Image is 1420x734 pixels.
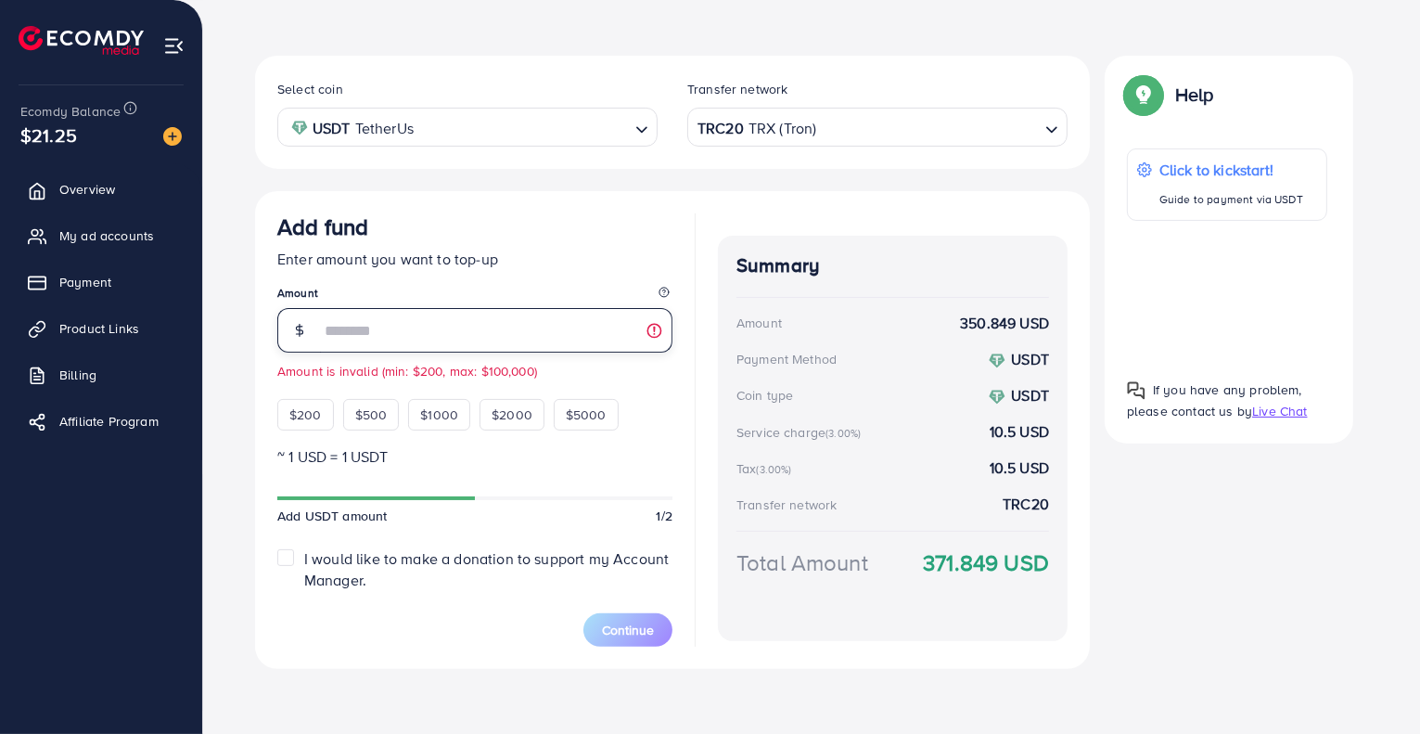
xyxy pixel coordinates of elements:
img: image [163,127,182,146]
div: Amount [736,314,782,332]
span: 1/2 [657,507,672,525]
strong: USDT [313,115,351,142]
div: Tax [736,459,798,478]
strong: 10.5 USD [990,457,1049,479]
label: Select coin [277,80,343,98]
span: $200 [289,406,322,424]
strong: TRC20 [697,115,744,142]
img: Popup guide [1127,78,1160,111]
button: Continue [583,613,672,647]
h4: Summary [736,254,1049,277]
a: Product Links [14,310,188,347]
a: My ad accounts [14,217,188,254]
label: Transfer network [687,80,788,98]
p: Guide to payment via USDT [1159,188,1303,211]
img: coin [989,353,1005,369]
span: $21.25 [20,122,77,148]
strong: USDT [1011,349,1049,369]
span: Ecomdy Balance [20,102,121,121]
img: coin [989,389,1005,406]
strong: TRC20 [1003,494,1049,515]
img: logo [19,26,144,55]
img: Popup guide [1127,381,1145,400]
div: Payment Method [736,350,837,368]
span: Live Chat [1252,402,1307,420]
a: Billing [14,356,188,393]
strong: USDT [1011,385,1049,406]
span: My ad accounts [59,226,154,245]
span: Payment [59,273,111,291]
strong: 10.5 USD [990,421,1049,443]
span: Product Links [59,319,139,338]
small: Amount is invalid (min: $200, max: $100,000) [277,362,672,380]
span: TetherUs [355,115,414,142]
a: Affiliate Program [14,403,188,440]
span: If you have any problem, please contact us by [1127,380,1302,420]
div: Total Amount [736,547,868,579]
small: (3.00%) [825,426,861,441]
p: ~ 1 USD = 1 USDT [277,445,672,468]
p: Help [1175,84,1214,106]
a: Payment [14,264,188,301]
a: Overview [14,171,188,208]
span: $1000 [420,406,458,424]
span: TRX (Tron) [748,115,817,142]
span: $500 [355,406,388,424]
p: Enter amount you want to top-up [277,248,672,270]
span: Affiliate Program [59,412,159,431]
span: Add USDT amount [277,507,387,525]
span: Continue [602,621,654,639]
input: Search for option [419,113,628,142]
small: (3.00%) [756,462,791,477]
strong: 350.849 USD [960,313,1049,334]
div: Coin type [736,386,793,405]
span: Billing [59,366,96,384]
div: Search for option [277,108,658,146]
div: Service charge [736,423,866,442]
strong: 371.849 USD [923,547,1049,579]
iframe: Chat [1341,650,1406,720]
span: $5000 [566,406,607,424]
img: menu [163,35,185,57]
h3: Add fund [277,213,368,240]
input: Search for option [818,113,1038,142]
p: Click to kickstart! [1159,159,1303,181]
div: Transfer network [736,496,838,514]
span: $2000 [492,406,532,424]
img: coin [291,120,308,136]
legend: Amount [277,285,672,308]
span: I would like to make a donation to support my Account Manager. [304,548,669,590]
div: Search for option [687,108,1068,146]
span: Overview [59,180,115,199]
